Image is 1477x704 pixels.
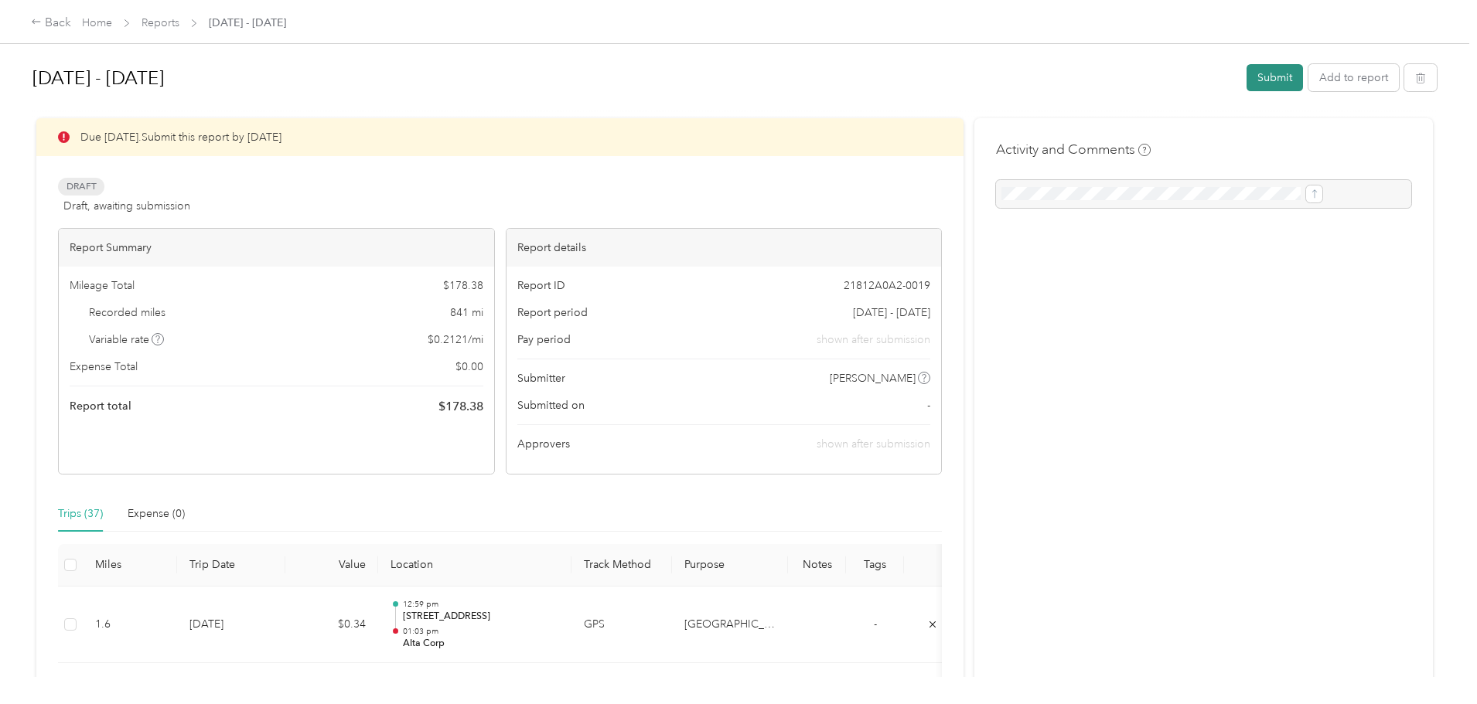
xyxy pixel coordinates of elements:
[517,370,565,386] span: Submitter
[1308,64,1399,91] button: Add to report
[672,544,788,587] th: Purpose
[58,178,104,196] span: Draft
[443,277,483,294] span: $ 178.38
[672,587,788,664] td: Alta Southwest
[1247,64,1303,91] button: Submit
[177,544,285,587] th: Trip Date
[788,544,846,587] th: Notes
[517,397,585,413] span: Submitted on
[817,332,930,348] span: shown after submission
[438,397,483,416] span: $ 178.38
[63,198,190,214] span: Draft, awaiting submission
[83,544,177,587] th: Miles
[571,544,672,587] th: Track Method
[403,637,559,651] p: Alta Corp
[58,505,103,522] div: Trips (37)
[378,544,571,587] th: Location
[846,544,904,587] th: Tags
[209,15,286,31] span: [DATE] - [DATE]
[844,277,930,294] span: 21812A0A2-0019
[70,277,135,294] span: Mileage Total
[507,229,942,267] div: Report details
[1390,617,1477,704] iframe: Everlance-gr Chat Button Frame
[128,505,185,522] div: Expense (0)
[571,587,672,664] td: GPS
[403,675,559,686] p: 12:15 pm
[82,16,112,29] a: Home
[70,398,131,414] span: Report total
[59,229,494,267] div: Report Summary
[996,140,1151,159] h4: Activity and Comments
[285,544,378,587] th: Value
[89,304,165,321] span: Recorded miles
[853,304,930,321] span: [DATE] - [DATE]
[83,587,177,664] td: 1.6
[517,304,588,321] span: Report period
[32,60,1236,97] h1: Aug 1 - 31, 2025
[403,599,559,610] p: 12:59 pm
[874,617,877,631] span: -
[142,16,179,29] a: Reports
[31,14,71,32] div: Back
[403,626,559,637] p: 01:03 pm
[403,610,559,624] p: [STREET_ADDRESS]
[830,370,916,386] span: [PERSON_NAME]
[177,587,285,664] td: [DATE]
[517,436,570,452] span: Approvers
[70,359,138,375] span: Expense Total
[36,118,964,156] div: Due [DATE]. Submit this report by [DATE]
[428,332,483,348] span: $ 0.2121 / mi
[450,304,483,321] span: 841 mi
[927,397,930,413] span: -
[285,587,378,664] td: $0.34
[89,332,165,348] span: Variable rate
[817,437,930,451] span: shown after submission
[455,359,483,375] span: $ 0.00
[517,277,565,294] span: Report ID
[517,332,571,348] span: Pay period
